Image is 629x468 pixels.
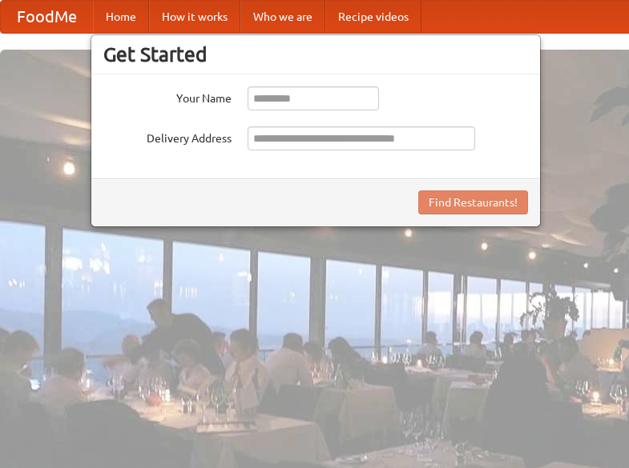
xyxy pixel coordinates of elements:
[325,1,421,33] a: Recipe videos
[103,86,232,106] label: Your Name
[1,1,93,33] a: FoodMe
[93,1,149,33] a: Home
[149,1,240,33] a: How it works
[240,1,325,33] a: Who we are
[103,126,232,146] label: Delivery Address
[418,190,528,214] button: Find Restaurants!
[103,42,528,66] h3: Get Started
